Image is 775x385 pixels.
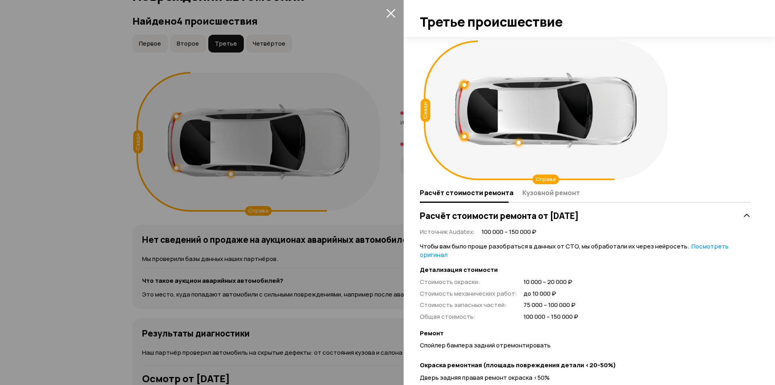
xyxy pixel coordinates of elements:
span: 100 000 – 150 000 ₽ [482,228,536,236]
span: Общая стоимость : [420,312,475,321]
span: Дверь задняя правая ремонт окраска <50% [420,373,550,382]
span: 75 000 – 100 000 ₽ [524,301,578,309]
span: 10 000 – 20 000 ₽ [524,278,578,286]
span: Спойлер бампера задний отремонтировать [420,341,551,349]
span: Стоимость окраски : [420,278,480,286]
span: Расчёт стоимости ремонта [420,189,513,197]
span: 100 000 – 150 000 ₽ [524,313,578,321]
strong: Ремонт [420,329,751,338]
span: до 10 000 ₽ [524,290,578,298]
span: Источник Audatex : [420,227,475,236]
button: закрыть [384,6,397,19]
span: Чтобы вам было проще разобраться в данных от СТО, мы обработали их через нейросеть. [420,242,729,259]
span: Кузовной ремонт [522,189,580,197]
strong: Детализация стоимости [420,266,751,274]
div: Сзади [421,99,430,122]
strong: Окраска ремонтная (площадь повреждения детали <20-50%) [420,361,751,370]
div: Справа [532,175,559,184]
span: Стоимость запасных частей : [420,301,507,309]
a: Посмотреть оригинал [420,242,729,259]
h3: Расчёт стоимости ремонта от [DATE] [420,210,579,221]
span: Стоимость механических работ : [420,289,517,298]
